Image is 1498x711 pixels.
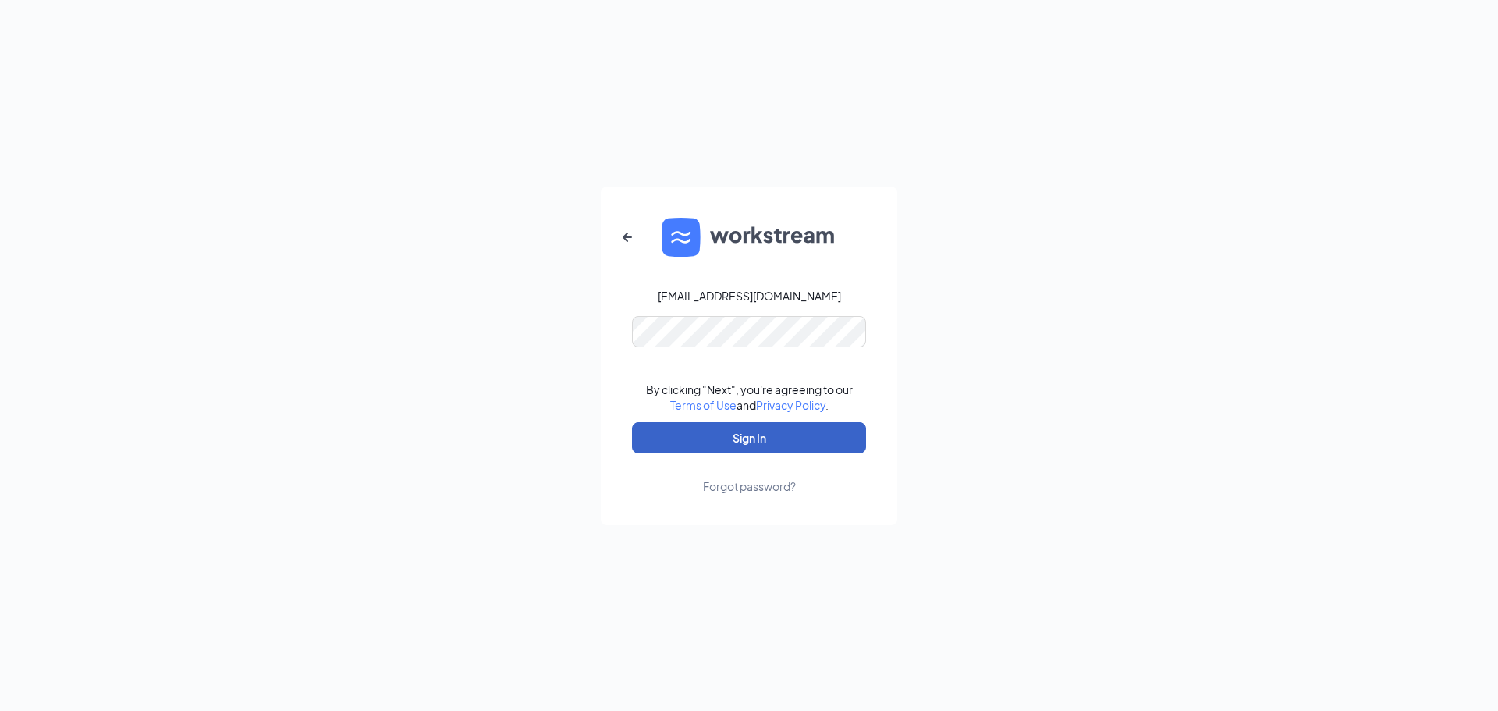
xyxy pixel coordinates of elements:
[756,398,825,412] a: Privacy Policy
[703,453,796,494] a: Forgot password?
[662,218,836,257] img: WS logo and Workstream text
[703,478,796,494] div: Forgot password?
[658,288,841,304] div: [EMAIL_ADDRESS][DOMAIN_NAME]
[609,219,646,256] button: ArrowLeftNew
[646,382,853,413] div: By clicking "Next", you're agreeing to our and .
[632,422,866,453] button: Sign In
[670,398,737,412] a: Terms of Use
[618,228,637,247] svg: ArrowLeftNew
